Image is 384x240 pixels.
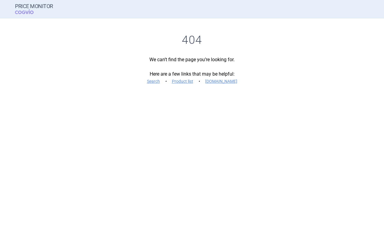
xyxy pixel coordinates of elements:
i: • [196,78,202,84]
a: [DOMAIN_NAME] [205,79,237,83]
span: COGVIO [15,9,42,14]
p: We can’t find the page you’re looking for. Here are a few links that may be helpful: [15,56,369,85]
strong: Price Monitor [15,3,53,9]
a: Product list [172,79,193,83]
a: Search [147,79,160,83]
i: • [163,78,169,84]
h1: 404 [15,33,369,47]
a: Price MonitorCOGVIO [15,3,53,15]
